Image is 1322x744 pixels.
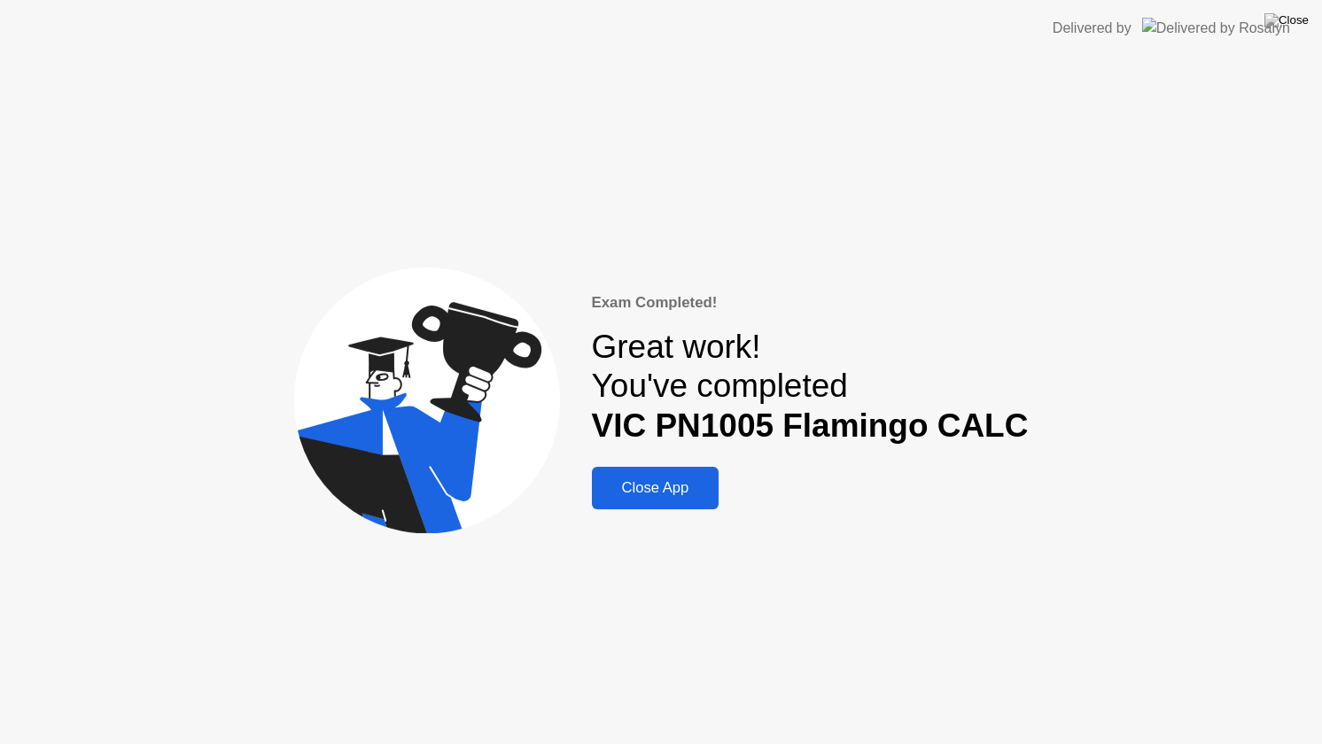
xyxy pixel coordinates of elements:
div: Delivered by [1053,18,1131,39]
img: Close [1264,13,1309,27]
b: VIC PN1005 Flamingo CALC [592,407,1029,444]
button: Close App [592,467,719,509]
div: Close App [597,479,714,497]
img: Delivered by Rosalyn [1142,18,1290,38]
div: Exam Completed! [592,291,1029,314]
div: Great work! You've completed [592,328,1029,446]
